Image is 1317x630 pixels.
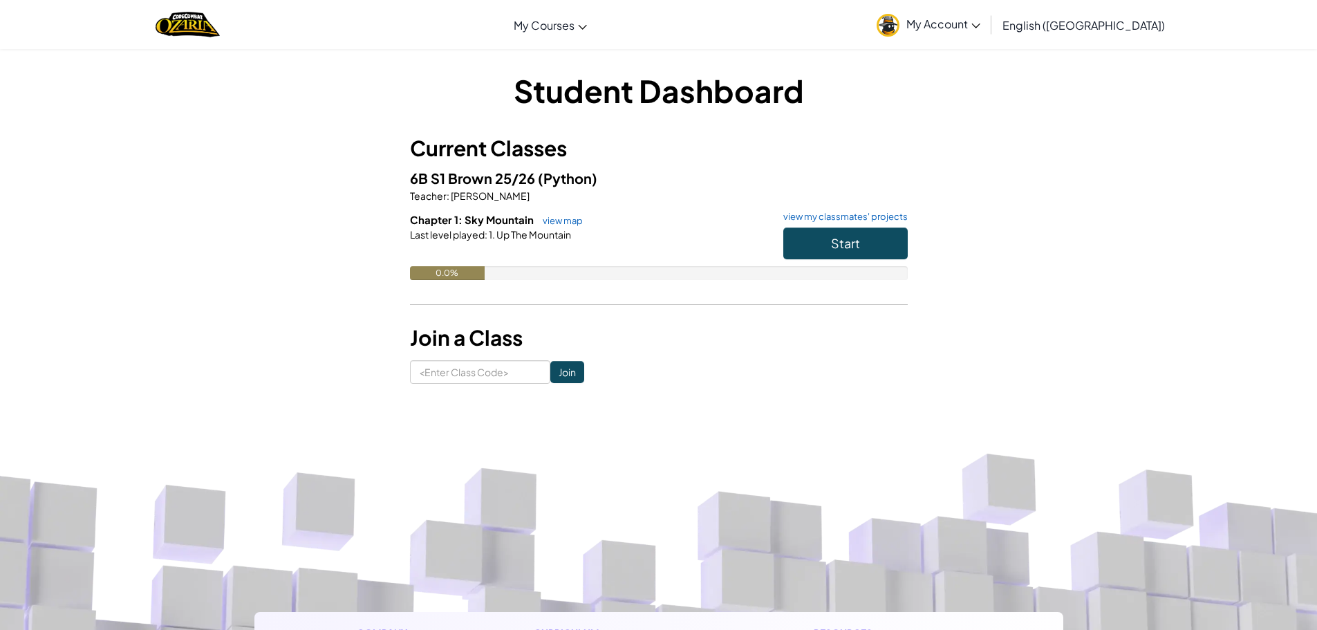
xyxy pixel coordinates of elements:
[410,189,447,202] span: Teacher
[550,361,584,383] input: Join
[449,189,530,202] span: [PERSON_NAME]
[906,17,980,31] span: My Account
[156,10,220,39] a: Ozaria by CodeCombat logo
[410,228,485,241] span: Last level played
[877,14,899,37] img: avatar
[870,3,987,46] a: My Account
[410,69,908,112] h1: Student Dashboard
[410,213,536,226] span: Chapter 1: Sky Mountain
[514,18,575,33] span: My Courses
[831,235,860,251] span: Start
[1002,18,1165,33] span: English ([GEOGRAPHIC_DATA])
[410,360,550,384] input: <Enter Class Code>
[495,228,571,241] span: Up The Mountain
[507,6,594,44] a: My Courses
[410,322,908,353] h3: Join a Class
[538,169,597,187] span: (Python)
[156,10,220,39] img: Home
[536,215,583,226] a: view map
[996,6,1172,44] a: English ([GEOGRAPHIC_DATA])
[410,266,485,280] div: 0.0%
[447,189,449,202] span: :
[783,228,908,259] button: Start
[410,133,908,164] h3: Current Classes
[485,228,487,241] span: :
[487,228,495,241] span: 1.
[776,212,908,221] a: view my classmates' projects
[410,169,538,187] span: 6B S1 Brown 25/26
